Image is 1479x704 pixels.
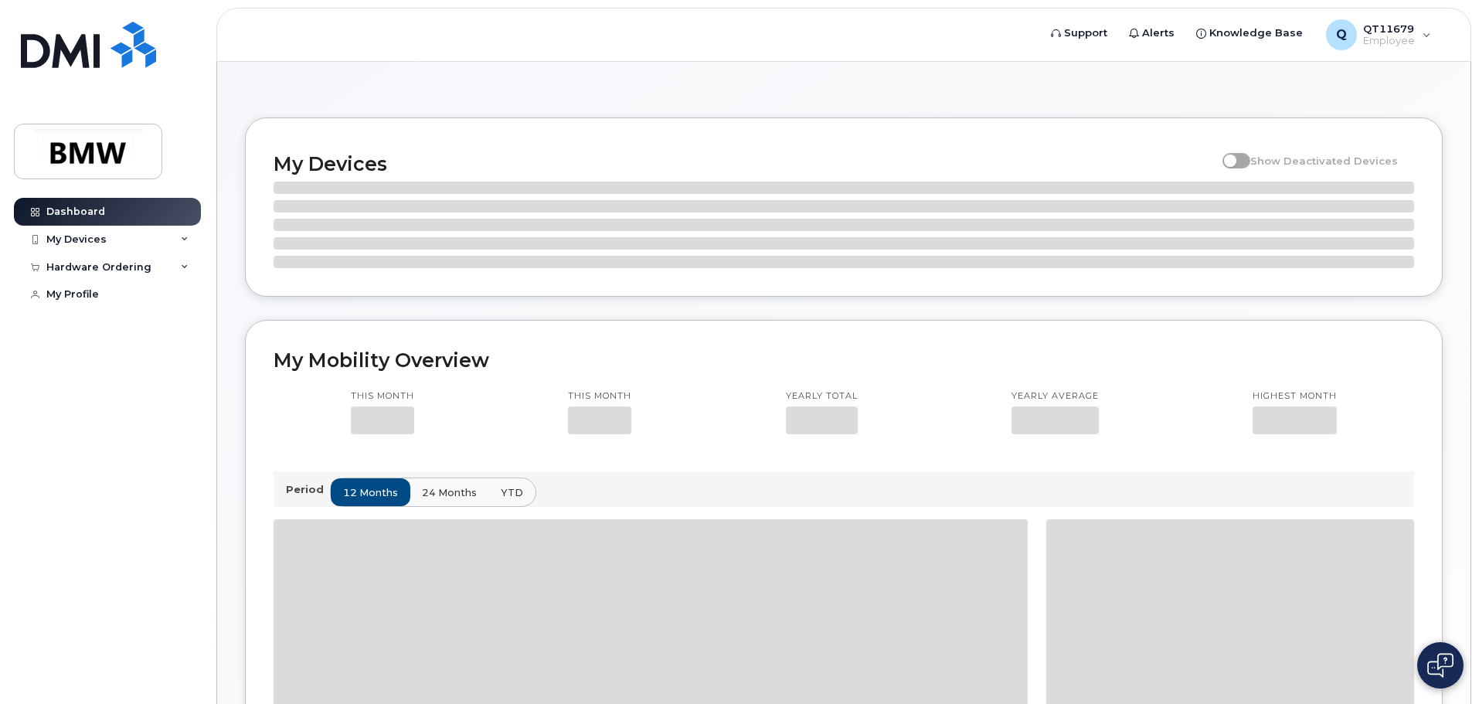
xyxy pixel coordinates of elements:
p: This month [568,390,631,403]
p: Period [286,482,330,497]
span: YTD [501,485,523,500]
span: Show Deactivated Devices [1250,155,1398,167]
input: Show Deactivated Devices [1222,146,1235,158]
img: Open chat [1427,653,1453,678]
h2: My Devices [274,152,1215,175]
h2: My Mobility Overview [274,349,1414,372]
p: Highest month [1253,390,1337,403]
p: This month [351,390,414,403]
p: Yearly average [1011,390,1099,403]
p: Yearly total [786,390,858,403]
span: 24 months [422,485,477,500]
